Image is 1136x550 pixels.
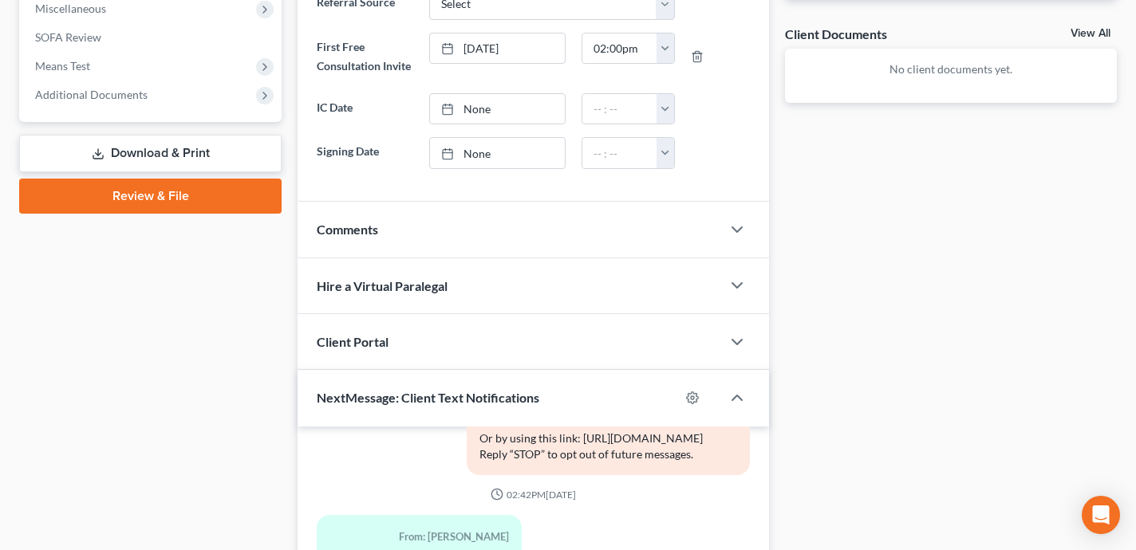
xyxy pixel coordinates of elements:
[329,528,509,546] div: From: [PERSON_NAME]
[582,138,657,168] input: -- : --
[309,137,421,169] label: Signing Date
[19,135,282,172] a: Download & Print
[317,390,539,405] span: NextMessage: Client Text Notifications
[785,26,887,42] div: Client Documents
[309,33,421,81] label: First Free Consultation Invite
[582,33,657,64] input: -- : --
[798,61,1104,77] p: No client documents yet.
[1082,496,1120,534] div: Open Intercom Messenger
[19,179,282,214] a: Review & File
[35,30,101,44] span: SOFA Review
[430,94,565,124] a: None
[317,222,378,237] span: Comments
[430,33,565,64] a: [DATE]
[317,488,750,501] div: 02:42PM[DATE]
[35,2,106,15] span: Miscellaneous
[1071,28,1110,39] a: View All
[430,138,565,168] a: None
[35,59,90,73] span: Means Test
[35,88,148,101] span: Additional Documents
[309,93,421,125] label: IC Date
[317,278,448,293] span: Hire a Virtual Paralegal
[317,334,389,349] span: Client Portal
[22,23,282,52] a: SOFA Review
[582,94,657,124] input: -- : --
